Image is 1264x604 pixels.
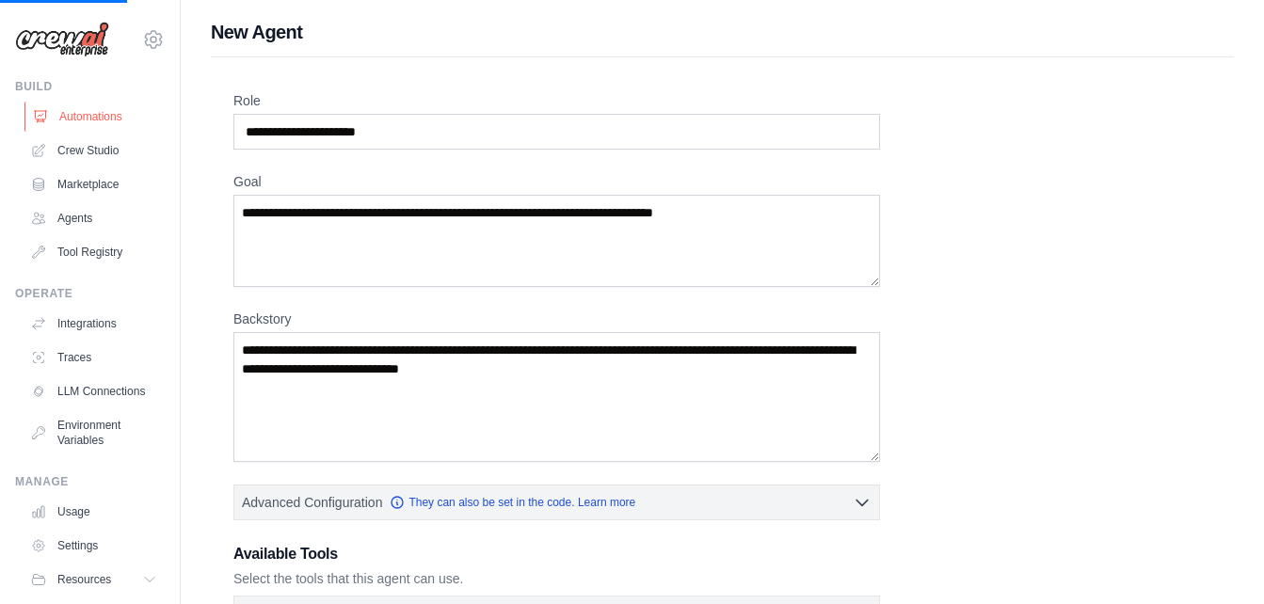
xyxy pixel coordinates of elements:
[23,376,165,406] a: LLM Connections
[23,169,165,199] a: Marketplace
[23,410,165,455] a: Environment Variables
[15,286,165,301] div: Operate
[15,474,165,489] div: Manage
[24,102,167,132] a: Automations
[15,22,109,57] img: Logo
[23,497,165,527] a: Usage
[23,309,165,339] a: Integrations
[23,531,165,561] a: Settings
[15,79,165,94] div: Build
[233,172,880,191] label: Goal
[57,572,111,587] span: Resources
[233,569,880,588] p: Select the tools that this agent can use.
[23,203,165,233] a: Agents
[23,342,165,373] a: Traces
[233,91,880,110] label: Role
[211,19,1234,45] h1: New Agent
[242,493,382,512] span: Advanced Configuration
[23,564,165,595] button: Resources
[23,135,165,166] a: Crew Studio
[233,310,880,328] label: Backstory
[233,543,880,565] h3: Available Tools
[390,495,635,510] a: They can also be set in the code. Learn more
[234,485,879,519] button: Advanced Configuration They can also be set in the code. Learn more
[23,237,165,267] a: Tool Registry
